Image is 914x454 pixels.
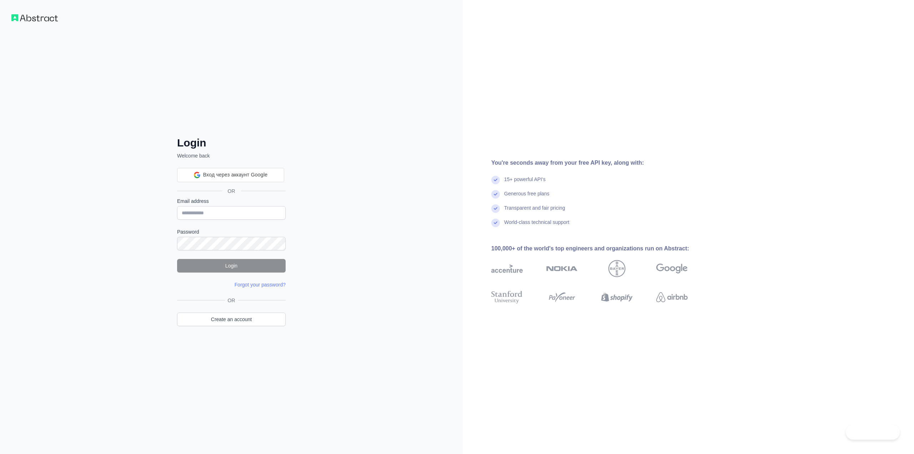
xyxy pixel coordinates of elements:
[177,228,286,235] label: Password
[177,313,286,326] a: Create an account
[177,259,286,273] button: Login
[235,282,286,288] a: Forgot your password?
[177,168,284,182] div: Вход через аккаунт Google
[491,176,500,184] img: check mark
[491,159,710,167] div: You're seconds away from your free API key, along with:
[491,244,710,253] div: 100,000+ of the world's top engineers and organizations run on Abstract:
[504,176,546,190] div: 15+ powerful API's
[491,260,523,277] img: accenture
[203,171,268,179] span: Вход через аккаунт Google
[491,190,500,199] img: check mark
[222,188,241,195] span: OR
[177,198,286,205] label: Email address
[546,260,578,277] img: nokia
[11,14,58,21] img: Workflow
[491,289,523,305] img: stanford university
[546,289,578,305] img: payoneer
[846,425,900,440] iframe: Toggle Customer Support
[608,260,626,277] img: bayer
[504,219,569,233] div: World-class technical support
[225,297,238,304] span: OR
[491,204,500,213] img: check mark
[177,152,286,159] p: Welcome back
[656,289,688,305] img: airbnb
[491,219,500,227] img: check mark
[504,204,565,219] div: Transparent and fair pricing
[504,190,549,204] div: Generous free plans
[177,136,286,149] h2: Login
[601,289,633,305] img: shopify
[656,260,688,277] img: google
